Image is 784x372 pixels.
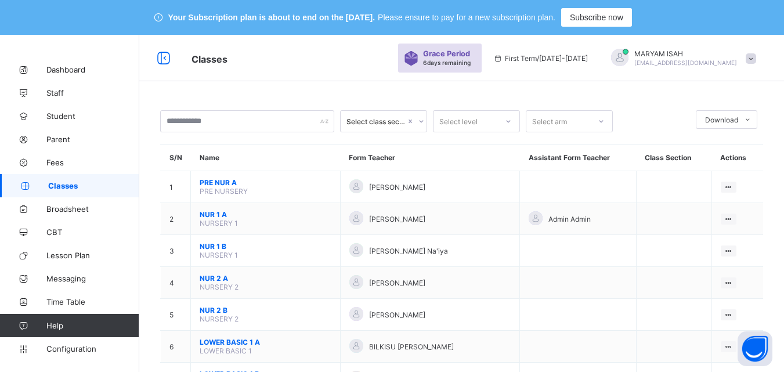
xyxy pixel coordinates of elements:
span: LOWER BASIC 1 [200,346,252,355]
span: BILKISU [PERSON_NAME] [369,342,454,351]
td: 5 [161,299,191,331]
span: [PERSON_NAME] [369,215,425,223]
span: NUR 2 A [200,274,331,283]
td: 2 [161,203,191,235]
span: Lesson Plan [46,251,139,260]
span: PRE NUR A [200,178,331,187]
span: MARYAM ISAH [634,49,737,58]
span: [PERSON_NAME] Na'iya [369,247,448,255]
span: Staff [46,88,139,97]
span: NURSERY 2 [200,283,239,291]
th: S/N [161,145,191,171]
span: NUR 1 B [200,242,331,251]
span: [PERSON_NAME] [369,279,425,287]
span: NUR 1 A [200,210,331,219]
td: 1 [161,171,191,203]
div: MARYAMISAH [599,49,762,68]
span: Help [46,321,139,330]
span: [PERSON_NAME] [369,183,425,192]
span: session/term information [493,54,588,63]
div: Select level [439,110,478,132]
td: 3 [161,235,191,267]
span: Classes [48,181,139,190]
span: 6 days remaining [423,59,471,66]
span: NURSERY 1 [200,219,238,227]
span: Grace Period [423,49,470,58]
span: [PERSON_NAME] [369,310,425,319]
span: Messaging [46,274,139,283]
span: Configuration [46,344,139,353]
span: Your Subscription plan is about to end on the [DATE]. [168,13,375,22]
span: [EMAIL_ADDRESS][DOMAIN_NAME] [634,59,737,66]
span: Subscribe now [570,13,623,22]
span: NURSERY 2 [200,315,239,323]
span: Parent [46,135,139,144]
td: 4 [161,267,191,299]
span: Broadsheet [46,204,139,214]
th: Class Section [636,145,711,171]
span: Please ensure to pay for a new subscription plan. [378,13,555,22]
th: Actions [711,145,763,171]
div: Select arm [532,110,567,132]
td: 6 [161,331,191,363]
span: Dashboard [46,65,139,74]
span: Classes [192,53,227,65]
span: Time Table [46,297,139,306]
th: Form Teacher [340,145,520,171]
div: Select class section [346,117,406,126]
button: Open asap [738,331,772,366]
th: Name [191,145,341,171]
span: LOWER BASIC 1 A [200,338,331,346]
span: PRE NURSERY [200,187,248,196]
img: sticker-purple.71386a28dfed39d6af7621340158ba97.svg [404,51,418,66]
span: Fees [46,158,139,167]
span: Download [705,115,738,124]
span: NURSERY 1 [200,251,238,259]
span: Student [46,111,139,121]
th: Assistant Form Teacher [520,145,637,171]
span: Admin Admin [548,215,591,223]
span: CBT [46,227,139,237]
span: NUR 2 B [200,306,331,315]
